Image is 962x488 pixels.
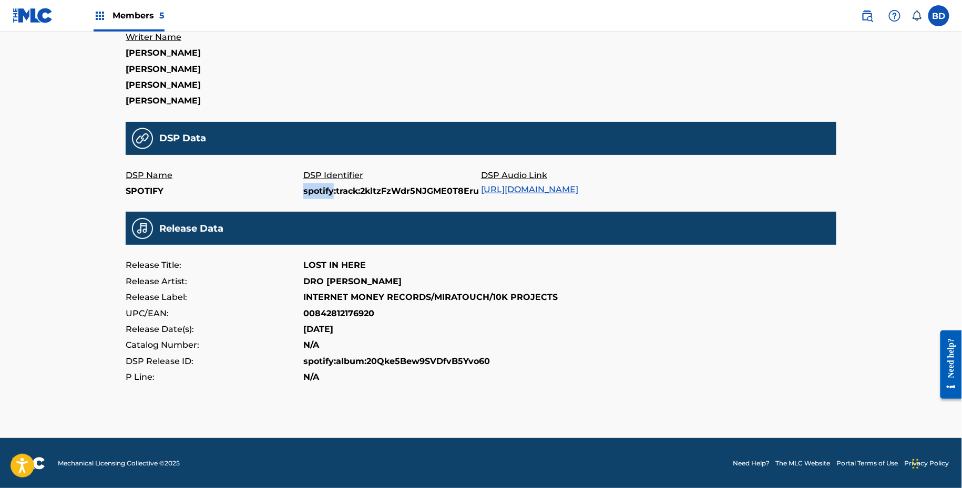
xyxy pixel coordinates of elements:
p: UPC/EAN: [126,306,303,321]
a: Need Help? [733,459,770,468]
p: DSP Identifier [303,168,481,183]
p: [PERSON_NAME] [126,93,303,109]
p: P Line: [126,369,303,385]
div: Help [884,5,905,26]
p: LOST IN HERE [303,257,366,273]
p: Catalog Number: [126,337,303,353]
a: [URL][DOMAIN_NAME] [481,184,578,194]
h5: Release Data [159,223,223,235]
p: INTERNET MONEY RECORDS/MIRATOUCH/10K PROJECTS [303,289,558,305]
img: help [888,9,901,22]
p: DSP Release ID: [126,354,303,369]
a: Privacy Policy [905,459,949,468]
p: [PERSON_NAME] [126,77,303,93]
p: N/A [303,369,319,385]
p: Release Title: [126,257,303,273]
iframe: Resource Center [933,323,962,407]
span: Mechanical Licensing Collective © 2025 [58,459,180,468]
img: MLC Logo [13,8,53,23]
p: spotify:track:2kltzFzWdr5NJGME0T8Eru [303,183,481,199]
p: N/A [303,337,319,353]
p: [PERSON_NAME] [126,61,303,77]
img: Top Rightsholders [94,9,106,22]
a: The MLC Website [776,459,831,468]
p: spotify:album:20Qke5Bew9SVDfvB5Yvo60 [303,354,490,369]
p: SPOTIFY [126,183,303,199]
p: [PERSON_NAME] [126,45,303,61]
p: DSP Audio Link [481,168,659,183]
p: Release Label: [126,289,303,305]
img: logo [13,457,45,470]
div: User Menu [928,5,949,26]
iframe: Chat Widget [909,438,962,488]
p: Writer Name [126,29,303,45]
span: 5 [159,11,165,20]
img: search [861,9,874,22]
div: Drag [913,448,919,480]
img: 31a9e25fa6e13e71f14b.png [132,128,153,149]
h5: DSP Data [159,132,206,144]
a: Portal Terms of Use [837,459,898,468]
p: 00842812176920 [303,306,374,321]
p: DRO [PERSON_NAME] [303,274,402,289]
p: DSP Name [126,168,303,183]
p: Release Date(s): [126,321,303,337]
div: Notifications [912,11,922,21]
a: Public Search [857,5,878,26]
p: Release Artist: [126,274,303,289]
p: [DATE] [303,321,333,337]
span: Members [112,9,165,22]
img: 75424d043b2694df37d4.png [132,218,153,239]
